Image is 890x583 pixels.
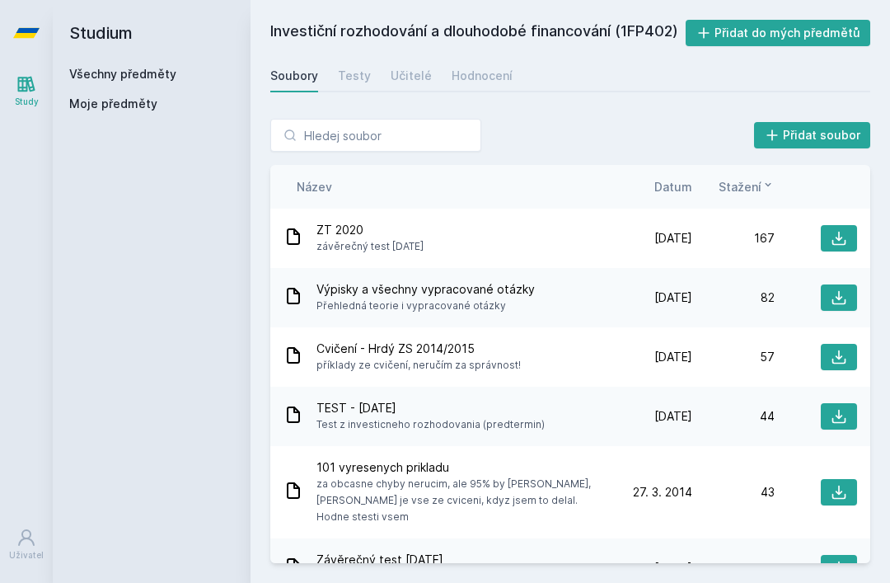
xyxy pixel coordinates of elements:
[719,178,775,195] button: Stažení
[654,230,692,247] span: [DATE]
[316,552,443,568] span: Závěrečný test [DATE]
[654,178,692,195] button: Datum
[692,408,775,425] div: 44
[692,349,775,365] div: 57
[391,59,432,92] a: Učitelé
[338,59,371,92] a: Testy
[686,20,871,46] button: Přidat do mých předmětů
[719,178,761,195] span: Stažení
[316,459,603,476] span: 101 vyresenych prikladu
[692,289,775,306] div: 82
[654,560,692,576] span: [DATE]
[316,476,603,525] span: za obcasne chyby nerucim, ale 95% by [PERSON_NAME], [PERSON_NAME] je vse ze cviceni, kdyz jsem to...
[316,222,424,238] span: ZT 2020
[633,484,692,501] span: 27. 3. 2014
[654,349,692,365] span: [DATE]
[316,416,545,433] span: Test z investicneho rozhodovania (predtermin)
[316,298,535,314] span: Přehledná teorie i vypracované otázky
[452,59,513,92] a: Hodnocení
[3,520,49,570] a: Uživatel
[316,357,521,374] span: příklady ze cvičení, neručím za správnost!
[270,20,686,46] h2: Investiční rozhodování a dlouhodobé financování (1FP402)
[692,230,775,247] div: 167
[69,96,157,112] span: Moje předměty
[316,341,521,357] span: Cvičení - Hrdý ZS 2014/2015
[9,549,44,562] div: Uživatel
[654,289,692,306] span: [DATE]
[654,408,692,425] span: [DATE]
[270,119,481,152] input: Hledej soubor
[270,68,318,84] div: Soubory
[338,68,371,84] div: Testy
[316,238,424,255] span: závěrečný test [DATE]
[316,400,545,416] span: TEST - [DATE]
[15,96,39,108] div: Study
[316,281,535,298] span: Výpisky a všechny vypracované otázky
[391,68,432,84] div: Učitelé
[297,178,332,195] button: Název
[692,560,775,576] div: 29
[3,66,49,116] a: Study
[692,484,775,501] div: 43
[754,122,871,148] button: Přidat soubor
[452,68,513,84] div: Hodnocení
[270,59,318,92] a: Soubory
[69,67,176,81] a: Všechny předměty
